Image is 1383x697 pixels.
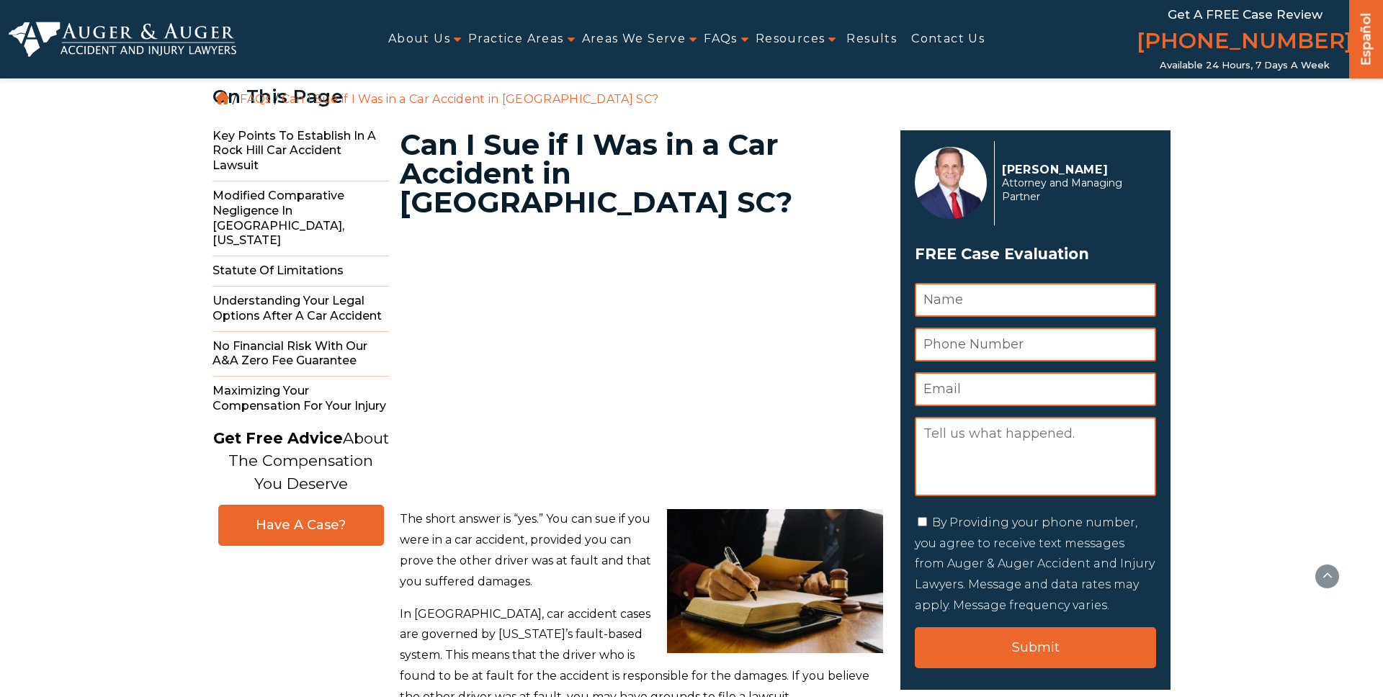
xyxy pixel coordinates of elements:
[388,23,450,55] a: About Us
[1160,60,1330,71] span: Available 24 Hours, 7 Days a Week
[212,287,389,332] span: Understanding Your Legal Options After a Car Accident
[213,429,343,447] strong: Get Free Advice
[9,22,236,56] img: Auger & Auger Accident and Injury Lawyers Logo
[915,147,987,219] img: Herbert Auger
[915,372,1156,406] input: Email
[400,235,883,487] iframe: YouTube video player
[846,23,897,55] a: Results
[915,627,1156,668] input: Submit
[756,23,825,55] a: Resources
[218,505,384,546] a: Have A Case?
[667,509,883,653] img: A personal injury lawyer and client review notes in a legal book.
[1315,564,1340,589] button: scroll to up
[213,427,389,495] p: About The Compensation You Deserve
[1002,176,1148,204] span: Attorney and Managing Partner
[915,516,1155,612] label: By Providing your phone number, you agree to receive text messages from Auger & Auger Accident an...
[240,92,270,106] a: FAQs
[1137,25,1353,60] a: [PHONE_NUMBER]
[915,240,1156,268] span: FREE Case Evaluation
[212,256,389,287] span: Statute of Limitations
[400,512,651,588] span: The short answer is “yes.” You can sue if you were in a car accident, provided you can prove the ...
[212,122,389,181] span: Key Points to Establish in a Rock Hill Car Accident Lawsuit
[1168,7,1322,22] span: Get a FREE Case Review
[216,91,229,104] a: Home
[915,283,1156,317] input: Name
[278,92,662,106] li: Can I Sue if I Was in a Car Accident in [GEOGRAPHIC_DATA] SC?
[1002,163,1148,176] p: [PERSON_NAME]
[212,181,389,256] span: Modified Comparative Negligence in [GEOGRAPHIC_DATA], [US_STATE]
[233,517,369,534] span: Have A Case?
[704,23,738,55] a: FAQs
[468,23,564,55] a: Practice Areas
[400,130,883,217] h1: Can I Sue if I Was in a Car Accident in [GEOGRAPHIC_DATA] SC?
[582,23,686,55] a: Areas We Serve
[212,377,389,421] span: Maximizing Your Compensation for Your Injury
[212,332,389,377] span: No Financial Risk with Our A&A Zero Fee Guarantee
[911,23,985,55] a: Contact Us
[915,328,1156,361] input: Phone Number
